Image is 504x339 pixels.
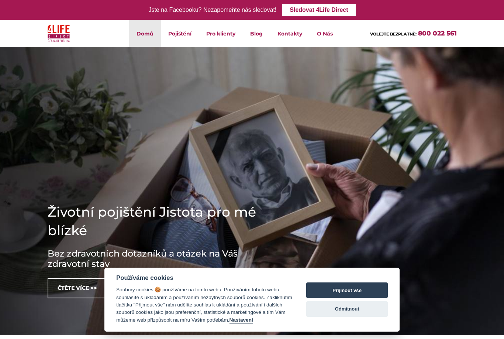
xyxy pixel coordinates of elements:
a: 800 022 561 [418,30,457,37]
h1: Životní pojištění Jistota pro mé blízké [48,203,269,240]
img: 4Life Direct Česká republika logo [48,23,70,44]
h3: Bez zdravotních dotazníků a otázek na Váš zdravotní stav [48,248,269,269]
button: Nastavení [229,317,253,323]
button: Odmítnout [306,301,388,317]
a: Blog [243,20,270,47]
button: Přijmout vše [306,282,388,298]
a: Čtěte více >> [48,278,107,298]
div: Jste na Facebooku? Nezapomeňte nás sledovat! [148,5,276,16]
a: Kontakty [270,20,310,47]
a: Sledovat 4Life Direct [282,4,355,16]
span: VOLEJTE BEZPLATNĚ: [370,31,417,37]
div: Soubory cookies 🍪 používáme na tomto webu. Používáním tohoto webu souhlasíte s ukládáním a použív... [116,286,292,324]
a: Domů [129,20,161,47]
div: Používáme cookies [116,274,292,282]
